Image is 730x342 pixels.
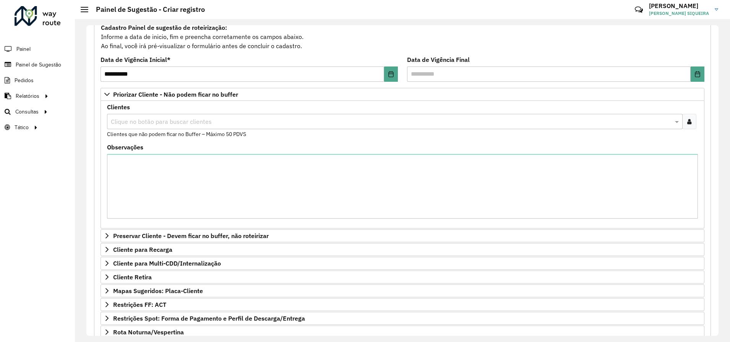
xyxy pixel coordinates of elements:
strong: Cadastro Painel de sugestão de roteirização: [101,24,227,31]
span: Cliente Retira [113,274,152,280]
a: Preservar Cliente - Devem ficar no buffer, não roteirizar [101,229,704,242]
a: Restrições FF: ACT [101,298,704,311]
button: Choose Date [691,66,704,82]
a: Rota Noturna/Vespertina [101,326,704,339]
span: Cliente para Multi-CDD/Internalização [113,260,221,266]
span: Cliente para Recarga [113,246,172,253]
span: Painel de Sugestão [16,61,61,69]
a: Priorizar Cliente - Não podem ficar no buffer [101,88,704,101]
span: Painel [16,45,31,53]
a: Cliente para Multi-CDD/Internalização [101,257,704,270]
span: Priorizar Cliente - Não podem ficar no buffer [113,91,238,97]
h3: [PERSON_NAME] [649,2,709,10]
a: Restrições Spot: Forma de Pagamento e Perfil de Descarga/Entrega [101,312,704,325]
span: Rota Noturna/Vespertina [113,329,184,335]
a: Cliente Retira [101,271,704,284]
span: Pedidos [15,76,34,84]
span: Restrições Spot: Forma de Pagamento e Perfil de Descarga/Entrega [113,315,305,321]
div: Priorizar Cliente - Não podem ficar no buffer [101,101,704,229]
span: Mapas Sugeridos: Placa-Cliente [113,288,203,294]
span: Tático [15,123,29,131]
label: Clientes [107,102,130,112]
label: Data de Vigência Final [407,55,470,64]
a: Mapas Sugeridos: Placa-Cliente [101,284,704,297]
h2: Painel de Sugestão - Criar registro [88,5,205,14]
span: Restrições FF: ACT [113,301,166,308]
span: [PERSON_NAME] SIQUEIRA [649,10,709,17]
a: Cliente para Recarga [101,243,704,256]
label: Data de Vigência Inicial [101,55,170,64]
span: Preservar Cliente - Devem ficar no buffer, não roteirizar [113,233,269,239]
label: Observações [107,143,143,152]
span: Relatórios [16,92,39,100]
span: Consultas [15,108,39,116]
button: Choose Date [384,66,398,82]
small: Clientes que não podem ficar no Buffer – Máximo 50 PDVS [107,131,246,138]
a: Contato Rápido [631,2,647,18]
div: Informe a data de inicio, fim e preencha corretamente os campos abaixo. Ao final, você irá pré-vi... [101,23,704,51]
